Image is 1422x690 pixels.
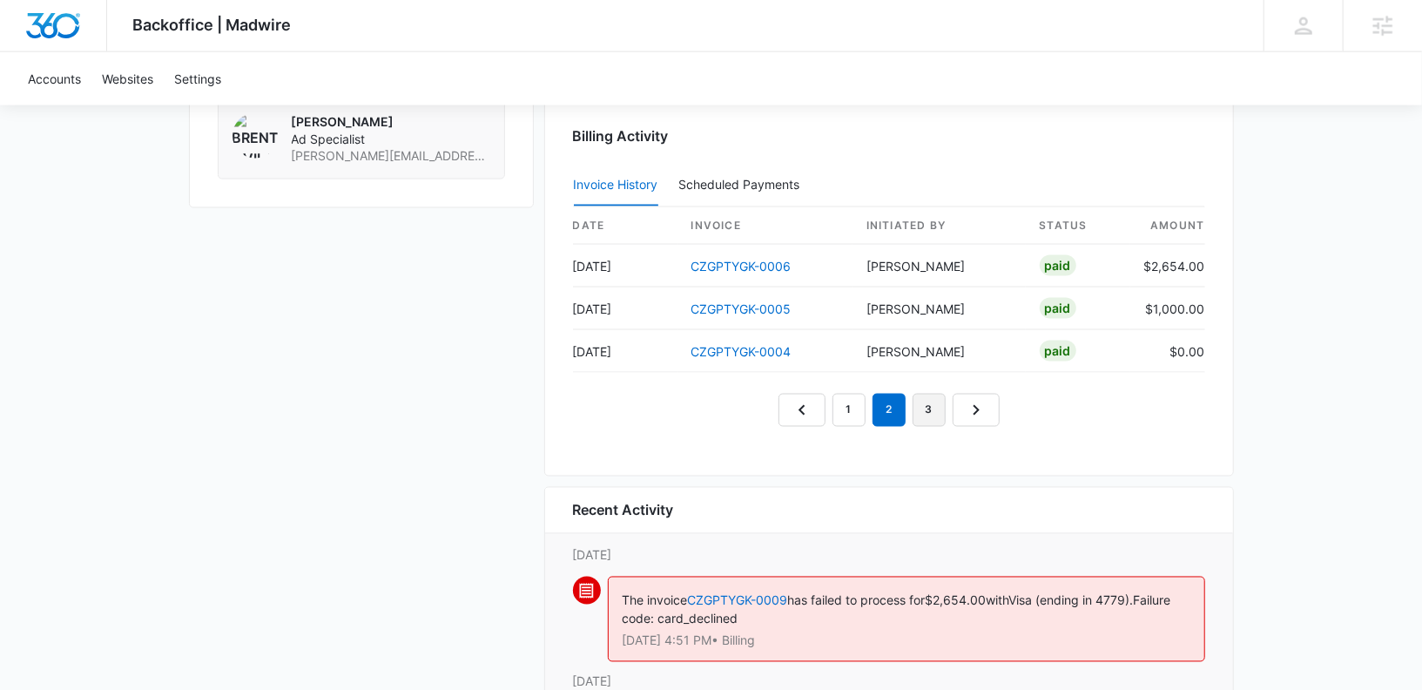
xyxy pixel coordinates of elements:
[573,245,677,287] td: [DATE]
[1040,298,1076,319] div: Paid
[1130,245,1205,287] td: $2,654.00
[292,113,490,131] p: [PERSON_NAME]
[1040,255,1076,276] div: Paid
[573,207,677,245] th: date
[573,500,674,521] h6: Recent Activity
[1009,593,1134,608] span: Visa (ending in 4779).
[292,147,490,165] span: [PERSON_NAME][EMAIL_ADDRESS][PERSON_NAME][DOMAIN_NAME]
[778,394,826,427] a: Previous Page
[573,287,677,330] td: [DATE]
[788,593,926,608] span: has failed to process for
[1130,207,1205,245] th: amount
[691,259,792,274] a: CZGPTYGK-0006
[679,179,807,191] div: Scheduled Payments
[573,330,677,373] td: [DATE]
[1040,341,1076,362] div: Paid
[1130,330,1205,373] td: $0.00
[853,245,1026,287] td: [PERSON_NAME]
[133,16,292,34] span: Backoffice | Madwire
[233,113,278,159] img: Brent Avila
[623,635,1190,647] p: [DATE] 4:51 PM • Billing
[853,330,1026,373] td: [PERSON_NAME]
[573,125,1205,146] h3: Billing Activity
[853,207,1026,245] th: Initiated By
[953,394,1000,427] a: Next Page
[91,52,164,105] a: Websites
[691,344,792,359] a: CZGPTYGK-0004
[688,593,788,608] a: CZGPTYGK-0009
[573,546,1205,565] p: [DATE]
[17,52,91,105] a: Accounts
[1026,207,1130,245] th: status
[574,165,658,206] button: Invoice History
[832,394,866,427] a: Page 1
[926,593,987,608] span: $2,654.00
[987,593,1009,608] span: with
[1130,287,1205,330] td: $1,000.00
[292,131,490,148] span: Ad Specialist
[691,301,792,316] a: CZGPTYGK-0005
[677,207,853,245] th: invoice
[778,394,1000,427] nav: Pagination
[853,287,1026,330] td: [PERSON_NAME]
[623,593,688,608] span: The invoice
[873,394,906,427] em: 2
[913,394,946,427] a: Page 3
[164,52,232,105] a: Settings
